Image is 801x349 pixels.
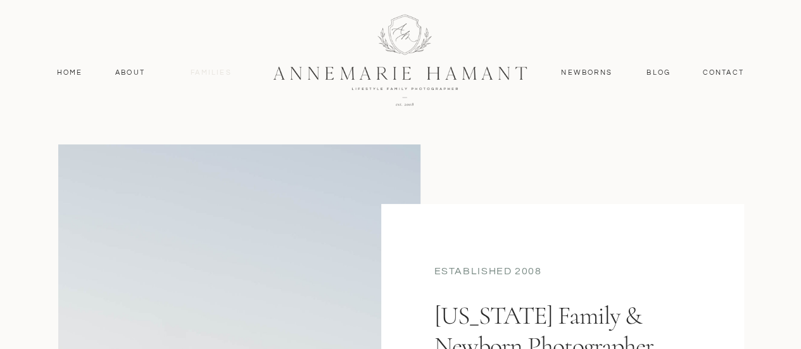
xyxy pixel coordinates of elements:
div: established 2008 [434,264,691,281]
a: Home [51,67,89,79]
a: About [112,67,149,79]
a: Families [183,67,240,79]
a: Blog [644,67,674,79]
a: contact [696,67,751,79]
a: Newborns [557,67,617,79]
